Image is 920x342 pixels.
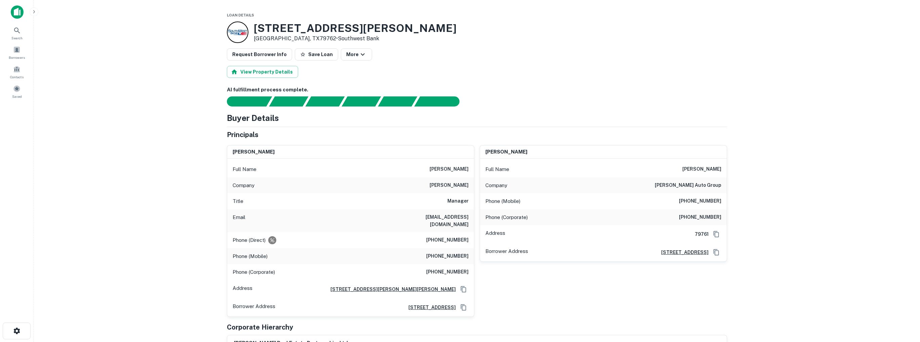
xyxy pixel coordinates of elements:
[254,35,456,43] p: [GEOGRAPHIC_DATA], TX79762 •
[233,302,275,312] p: Borrower Address
[689,230,709,238] h6: 79761
[233,148,275,156] h6: [PERSON_NAME]
[338,35,379,42] a: Southwest Bank
[2,24,32,42] a: Search
[447,197,469,205] h6: Manager
[711,229,721,239] button: Copy Address
[485,229,505,239] p: Address
[268,236,276,244] div: Requests to not be contacted at this number
[426,252,469,260] h6: [PHONE_NUMBER]
[656,249,709,256] a: [STREET_ADDRESS]
[426,268,469,276] h6: [PHONE_NUMBER]
[233,252,268,260] p: Phone (Mobile)
[414,96,468,106] div: AI fulfillment process complete.
[11,5,24,19] img: capitalize-icon.png
[227,130,258,140] h5: Principals
[233,236,266,244] p: Phone (Direct)
[458,284,469,294] button: Copy Address
[403,304,456,311] a: [STREET_ADDRESS]
[233,165,256,173] p: Full Name
[227,48,292,60] button: Request Borrower Info
[485,181,507,189] p: Company
[9,55,25,60] span: Borrowers
[227,13,254,17] span: Loan Details
[2,43,32,61] a: Borrowers
[679,213,721,221] h6: [PHONE_NUMBER]
[342,96,381,106] div: Principals found, AI now looking for contact information...
[886,288,920,320] iframe: Chat Widget
[12,94,22,99] span: Saved
[227,112,279,124] h4: Buyer Details
[325,286,456,293] a: [STREET_ADDRESS][PERSON_NAME][PERSON_NAME]
[233,268,275,276] p: Phone (Corporate)
[233,284,252,294] p: Address
[227,86,727,94] h6: AI fulfillment process complete.
[254,22,456,35] h3: [STREET_ADDRESS][PERSON_NAME]
[485,247,528,257] p: Borrower Address
[426,236,469,244] h6: [PHONE_NUMBER]
[227,66,298,78] button: View Property Details
[378,96,417,106] div: Principals found, still searching for contact information. This may take time...
[485,197,520,205] p: Phone (Mobile)
[485,165,509,173] p: Full Name
[233,197,243,205] p: Title
[10,74,24,80] span: Contacts
[458,302,469,312] button: Copy Address
[430,165,469,173] h6: [PERSON_NAME]
[2,82,32,100] a: Saved
[219,96,269,106] div: Sending borrower request to AI...
[305,96,345,106] div: Documents found, AI parsing details...
[388,213,469,228] h6: [EMAIL_ADDRESS][DOMAIN_NAME]
[655,181,721,189] h6: [PERSON_NAME] auto group
[11,35,23,41] span: Search
[295,48,338,60] button: Save Loan
[233,181,254,189] p: Company
[269,96,308,106] div: Your request is received and processing...
[682,165,721,173] h6: [PERSON_NAME]
[2,63,32,81] a: Contacts
[711,247,721,257] button: Copy Address
[485,148,527,156] h6: [PERSON_NAME]
[485,213,528,221] p: Phone (Corporate)
[233,213,245,228] p: Email
[341,48,372,60] button: More
[227,322,293,332] h5: Corporate Hierarchy
[679,197,721,205] h6: [PHONE_NUMBER]
[430,181,469,189] h6: [PERSON_NAME]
